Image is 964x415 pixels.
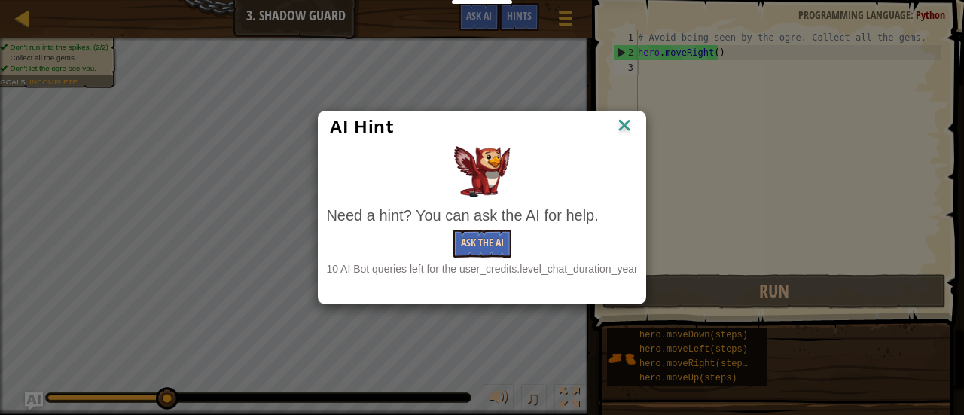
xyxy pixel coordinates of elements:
span: AI Hint [330,116,393,137]
img: IconClose.svg [615,115,634,138]
img: AI Hint Animal [454,146,511,197]
div: Need a hint? You can ask the AI for help. [326,205,637,227]
div: 10 AI Bot queries left for the user_credits.level_chat_duration_year [326,261,637,276]
button: Ask the AI [453,230,511,258]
